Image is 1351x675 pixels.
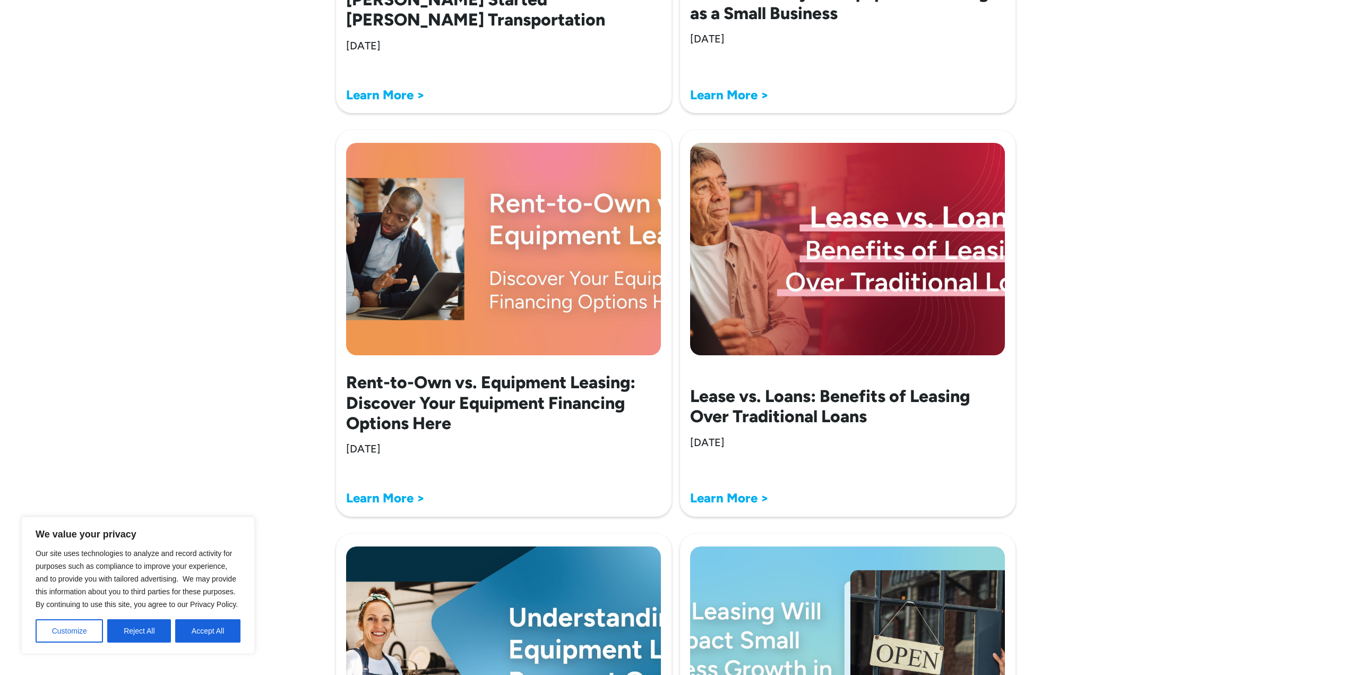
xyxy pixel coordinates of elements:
div: [DATE] [690,32,725,46]
span: Our site uses technologies to analyze and record activity for purposes such as compliance to impr... [36,549,238,609]
a: Learn More > [690,490,769,506]
h2: Rent-to-Own vs. Equipment Leasing: Discover Your Equipment Financing Options Here [346,372,661,433]
a: Learn More > [690,87,769,102]
div: [DATE] [690,435,725,449]
a: Learn More > [346,87,425,102]
div: [DATE] [346,39,381,53]
button: Reject All [107,619,171,643]
h2: Lease vs. Loans: Benefits of Leasing Over Traditional Loans [690,386,1005,427]
div: We value your privacy [21,517,255,654]
button: Accept All [175,619,240,643]
div: [DATE] [346,442,381,456]
a: Learn More > [346,490,425,506]
p: We value your privacy [36,528,240,541]
button: Customize [36,619,103,643]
